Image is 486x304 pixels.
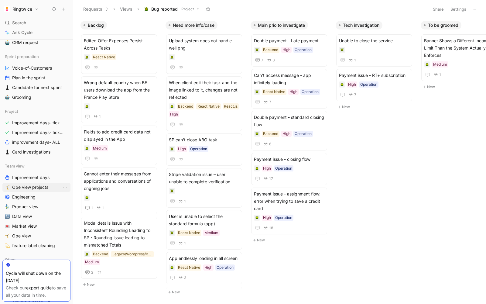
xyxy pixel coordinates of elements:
[204,230,218,236] div: Medium
[4,148,11,156] button: ♟️
[12,6,32,12] h1: Ringtwice
[2,5,40,13] button: RingtwiceRingtwice
[339,37,409,44] span: Unable to close the service
[84,79,154,101] span: Wrong default country when BE users download the app from the France Play Store
[99,115,101,119] span: 1
[448,5,469,13] button: Settings
[5,257,16,263] span: Other
[282,131,290,137] div: High
[333,18,418,114] div: Tech investigationNew
[84,219,154,249] span: Modal details Issue with Inconsistent Rounding Leading to SP - Rounding issue leading to mismatch...
[84,103,90,109] div: 🪲
[254,72,324,86] span: Can't access message - app infinitely loading
[141,5,203,14] button: 🪲Bug reportedProject
[5,243,10,248] img: 💫
[266,57,276,64] button: 3
[5,214,10,219] img: 🔢
[251,69,327,109] a: Can't access message - app infinitely loadingReact NativeHighOperation7
[339,72,409,79] span: Payment issue - RT+ subscription
[255,90,259,94] img: 🪲
[80,21,107,29] button: Backlog
[2,183,70,192] a: 🤸Ope view projectsView actions
[4,184,11,191] button: 🤸
[2,138,70,147] a: improvement days- ALL
[12,94,31,100] span: Grooming
[88,22,104,28] span: Backlog
[2,28,70,37] a: Ask Cycle
[170,147,174,151] img: 🪲
[93,145,107,151] div: Medium
[93,251,108,257] div: Backend
[254,190,324,212] span: Payment issue - assignment flow: error when trying to save a credit card
[254,47,260,53] div: 🪲
[2,192,70,202] a: Engineering
[263,215,271,221] div: High
[12,233,31,239] span: Ope view
[254,57,265,64] button: 7
[84,269,94,276] button: 2
[166,133,242,166] a: SP can't close ABO taskHighOperation
[170,189,174,193] img: 🪲
[4,242,11,249] button: 💫
[433,61,447,67] div: Medium
[84,37,154,52] span: Edited Offer Expenses Persist Across Tasks
[2,241,70,250] a: 💫feature label cleaning
[144,7,149,12] img: 🪲
[12,85,62,91] span: Candidate for next sprint
[166,34,242,74] a: Upload system does not handle well png
[248,18,333,247] div: Main prio to investigateNew
[254,89,260,95] div: 🪲
[262,175,274,182] button: 17
[2,161,70,171] div: Team view
[81,217,157,279] a: Modal details Issue with Inconsistent Rounding Leading to SP - Rounding issue leading to mismatch...
[263,165,271,171] div: High
[2,212,70,221] a: 🔢Data view
[4,203,11,210] button: 🧞‍♂️
[251,21,308,29] button: Main prio to investigate
[112,251,152,257] div: Legacy/Wordpress/Iterable
[190,146,207,152] div: Operation
[166,210,242,250] a: User is unable to select the standard formula (app)React NativeMedium1
[340,48,344,52] img: 🪲
[78,18,163,291] div: BacklogNew
[360,81,377,88] div: Operation
[12,243,55,249] span: feature label cleaning
[81,76,157,123] a: Wrong default country when BE users download the app from the France Play Store1
[184,199,186,203] span: 1
[81,168,157,214] a: Cannot enter their messages from applications and conversations of ongoing jobs11
[170,111,178,117] div: High
[251,237,331,244] button: New
[5,163,25,169] span: Team view
[26,285,52,290] a: export guide
[169,230,175,236] div: 🪲
[12,184,48,190] span: Ope view projects
[2,255,70,264] div: Other
[6,270,67,284] div: Cycle will shut down on the [DATE].
[85,196,89,199] img: 🪲
[151,6,178,12] span: Bug reported
[340,83,344,86] img: 🪲
[84,128,154,143] span: Fields to add credit card data not displayed in the App
[255,48,259,52] img: 🪲
[262,99,272,105] button: 7
[2,107,70,116] div: Project
[269,226,273,230] span: 18
[117,5,135,14] button: Views
[348,81,356,88] div: High
[2,107,70,157] div: ProjectImprovement days- tickets ready- backendImprovement days- tickets ready-legacyimprovement ...
[5,150,10,154] img: ♟️
[166,76,242,131] a: When client edit their task and the image linked to it, changes are not reflectedBackendReact Nat...
[254,131,260,137] div: 🪲
[170,231,174,235] img: 🪲
[12,194,36,200] span: Engineering
[204,264,212,271] div: High
[197,103,220,109] div: React Native
[12,130,64,136] span: Improvement days- tickets ready-legacy
[4,84,11,91] button: ♟️
[5,85,10,90] img: ♟️
[2,83,70,92] a: ♟️Candidate for next sprint
[12,139,60,145] span: improvement days- ALL
[178,230,200,236] div: React Native
[80,5,111,14] button: Requests
[5,185,10,190] img: 🤸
